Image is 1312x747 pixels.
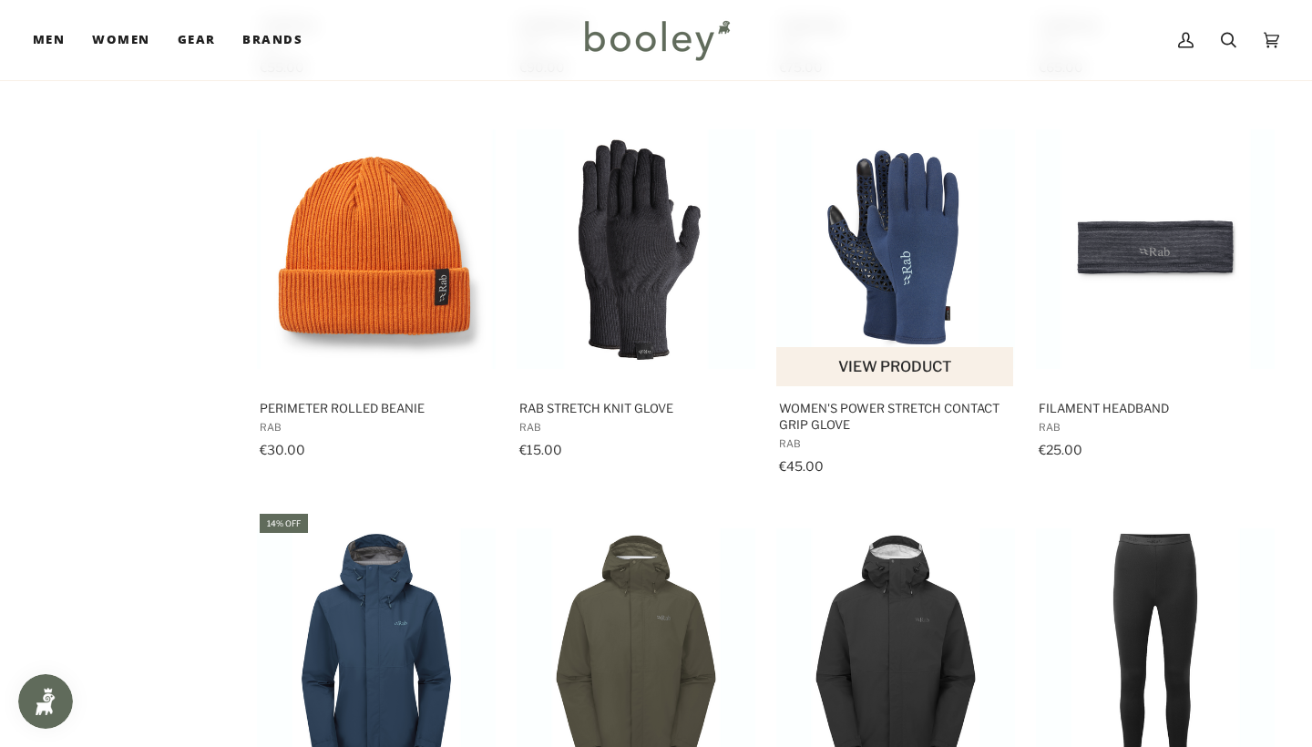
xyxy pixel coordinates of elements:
span: Gear [178,31,216,49]
span: Rab [519,421,753,434]
span: Men [33,31,65,49]
span: Women [92,31,149,49]
button: View product [776,347,1013,386]
span: Rab [260,421,493,434]
img: Booley [577,14,736,67]
span: Women's Power Stretch Contact Grip Glove [779,400,1012,433]
img: Rab Stretch Knit Glove Black - Booley Galway [517,129,755,368]
span: Rab [1039,421,1272,434]
span: €25.00 [1039,442,1082,457]
span: €30.00 [260,442,305,457]
iframe: Button to open loyalty program pop-up [18,674,73,729]
span: €45.00 [779,458,824,474]
a: Women's Power Stretch Contact Grip Glove [776,113,1015,480]
a: Perimeter Rolled Beanie [257,113,496,480]
a: Filament Headband [1036,113,1275,480]
span: Perimeter Rolled Beanie [260,400,493,416]
span: Brands [242,31,302,49]
img: Rab Women's Power Stretch Contact Grip Glove Deep Ink - Booley Galway [776,129,1015,368]
a: Rab Stretch Knit Glove [517,113,755,480]
img: Rab Perimeter Rolled Beanie Dark Melba - Booley Galway [257,129,496,368]
span: €15.00 [519,442,562,457]
div: 14% off [260,514,308,533]
span: Rab Stretch Knit Glove [519,400,753,416]
span: Rab [779,437,1012,450]
img: Rab Filament Headband Black - Booley Galway [1036,129,1275,368]
span: Filament Headband [1039,400,1272,416]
